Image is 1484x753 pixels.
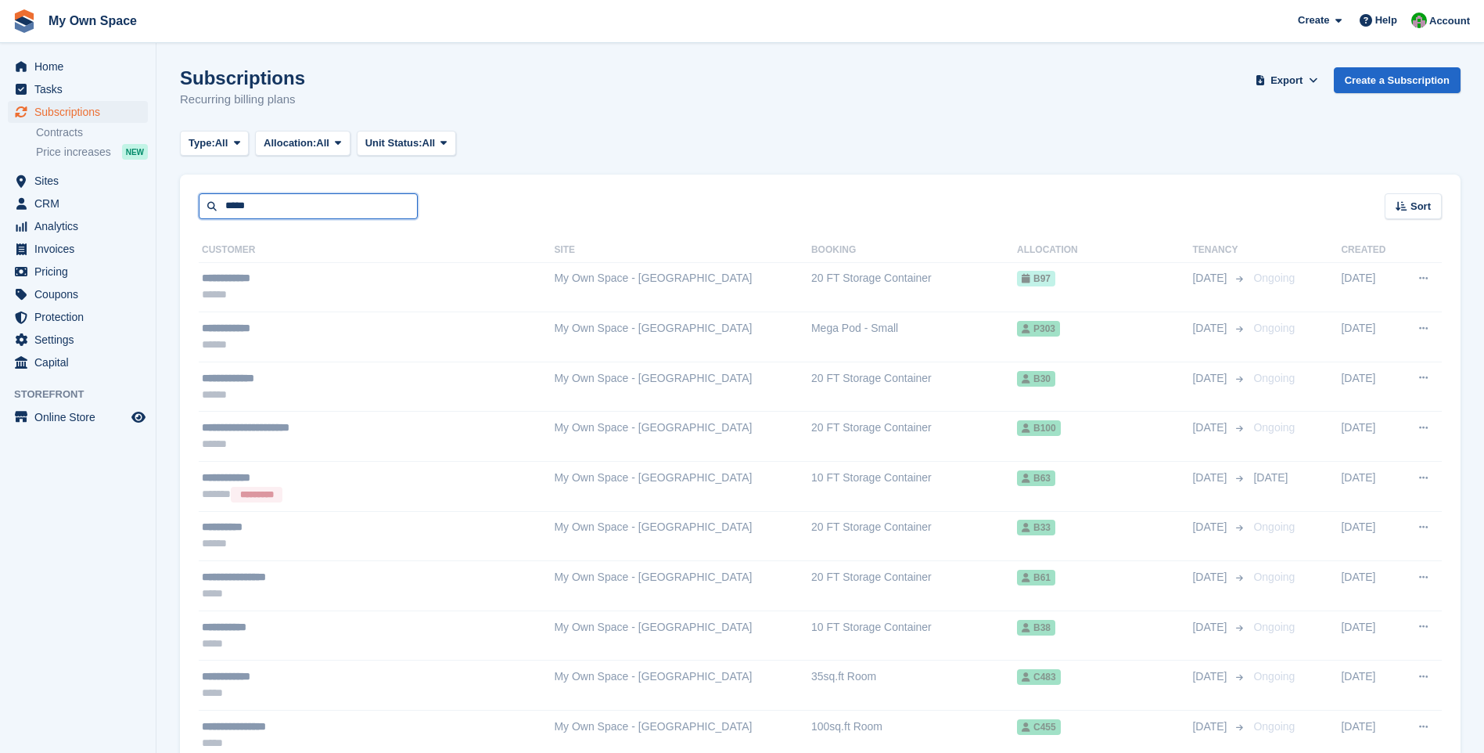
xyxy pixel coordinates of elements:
[34,238,128,260] span: Invoices
[8,238,148,260] a: menu
[1270,73,1303,88] span: Export
[180,91,305,109] p: Recurring billing plans
[8,283,148,305] a: menu
[34,193,128,214] span: CRM
[34,56,128,77] span: Home
[129,408,148,427] a: Preview store
[34,283,128,305] span: Coupons
[34,261,128,283] span: Pricing
[8,56,148,77] a: menu
[180,67,305,88] h1: Subscriptions
[8,215,148,237] a: menu
[34,78,128,100] span: Tasks
[1298,13,1329,28] span: Create
[8,351,148,373] a: menu
[8,306,148,328] a: menu
[36,143,148,160] a: Price increases NEW
[8,406,148,428] a: menu
[34,329,128,351] span: Settings
[1375,13,1397,28] span: Help
[1429,13,1470,29] span: Account
[1411,13,1427,28] img: Paula Harris
[13,9,36,33] img: stora-icon-8386f47178a22dfd0bd8f6a31ec36ba5ce8667c1dd55bd0f319d3a0aa187defe.svg
[8,329,148,351] a: menu
[8,193,148,214] a: menu
[1252,67,1321,93] button: Export
[42,8,143,34] a: My Own Space
[34,306,128,328] span: Protection
[8,101,148,123] a: menu
[34,170,128,192] span: Sites
[8,78,148,100] a: menu
[34,215,128,237] span: Analytics
[36,125,148,140] a: Contracts
[14,387,156,402] span: Storefront
[8,261,148,283] a: menu
[36,145,111,160] span: Price increases
[1334,67,1461,93] a: Create a Subscription
[34,406,128,428] span: Online Store
[34,101,128,123] span: Subscriptions
[34,351,128,373] span: Capital
[122,144,148,160] div: NEW
[8,170,148,192] a: menu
